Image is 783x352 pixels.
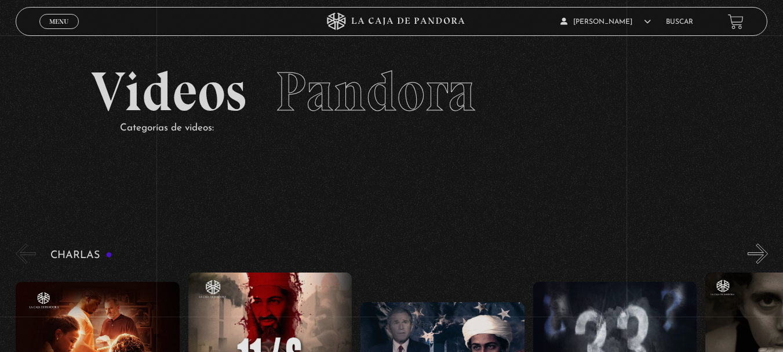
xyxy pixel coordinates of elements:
span: Pandora [275,59,476,125]
p: Categorías de videos: [120,119,693,137]
span: Cerrar [45,28,72,36]
h3: Charlas [50,250,112,261]
span: [PERSON_NAME] [560,19,651,26]
a: View your shopping cart [728,14,744,30]
a: Buscar [666,19,693,26]
button: Previous [16,244,36,264]
h2: Videos [91,64,693,119]
span: Menu [49,18,68,25]
button: Next [748,244,768,264]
